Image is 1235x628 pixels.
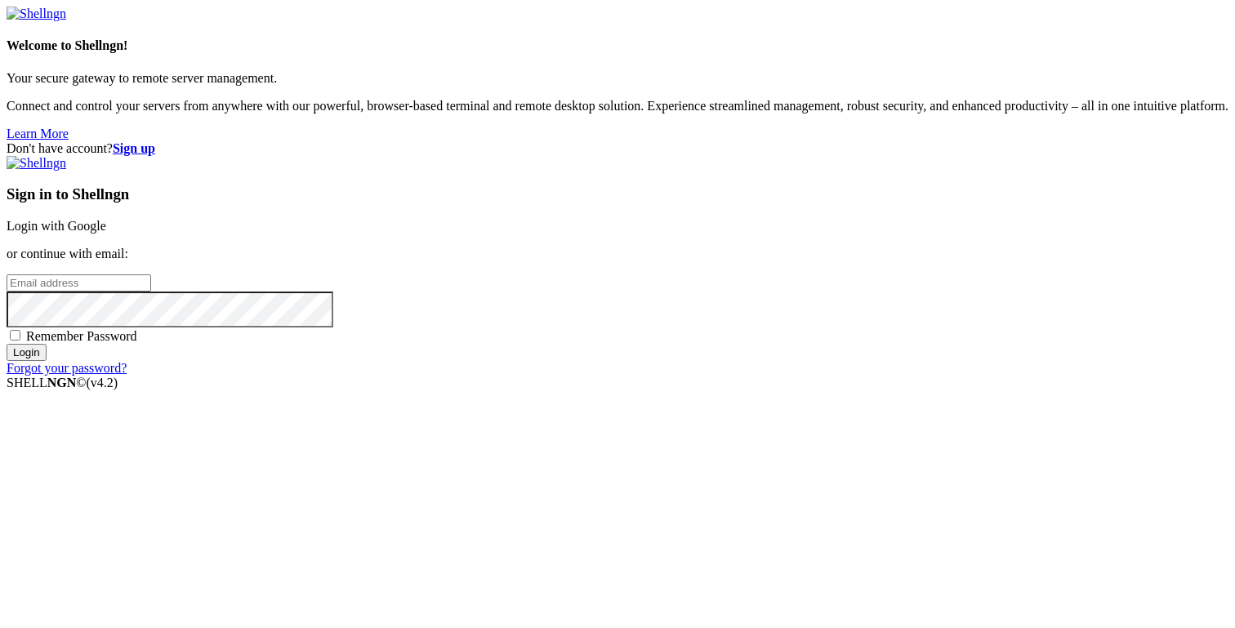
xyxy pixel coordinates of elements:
[7,247,1228,261] p: or continue with email:
[7,361,127,375] a: Forgot your password?
[7,141,1228,156] div: Don't have account?
[7,71,1228,86] p: Your secure gateway to remote server management.
[7,38,1228,53] h4: Welcome to Shellngn!
[7,185,1228,203] h3: Sign in to Shellngn
[7,156,66,171] img: Shellngn
[7,7,66,21] img: Shellngn
[87,376,118,390] span: 4.2.0
[113,141,155,155] a: Sign up
[7,127,69,140] a: Learn More
[7,219,106,233] a: Login with Google
[7,274,151,292] input: Email address
[7,344,47,361] input: Login
[10,330,20,341] input: Remember Password
[7,376,118,390] span: SHELL ©
[7,99,1228,114] p: Connect and control your servers from anywhere with our powerful, browser-based terminal and remo...
[26,329,137,343] span: Remember Password
[47,376,77,390] b: NGN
